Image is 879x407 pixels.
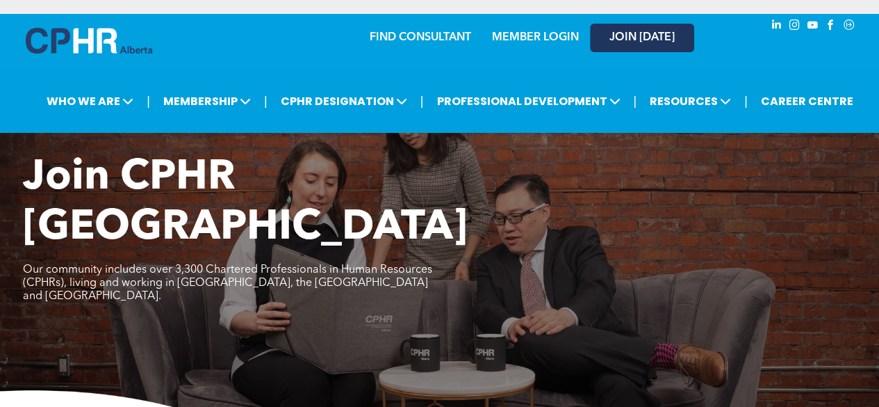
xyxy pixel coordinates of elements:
[841,17,857,36] a: Social network
[633,87,636,115] li: |
[42,88,138,114] span: WHO WE ARE
[264,87,268,115] li: |
[805,17,821,36] a: youtube
[590,24,694,52] a: JOIN [DATE]
[159,88,255,114] span: MEMBERSHIP
[370,32,471,43] a: FIND CONSULTANT
[432,88,624,114] span: PROFESSIONAL DEVELOPMENT
[23,264,432,302] span: Our community includes over 3,300 Chartered Professionals in Human Resources (CPHRs), living and ...
[744,87,748,115] li: |
[26,28,152,54] img: A blue and white logo for cp alberta
[23,157,468,249] span: Join CPHR [GEOGRAPHIC_DATA]
[492,32,579,43] a: MEMBER LOGIN
[147,87,150,115] li: |
[646,88,735,114] span: RESOURCES
[420,87,424,115] li: |
[823,17,839,36] a: facebook
[609,31,675,45] span: JOIN [DATE]
[787,17,803,36] a: instagram
[277,88,411,114] span: CPHR DESIGNATION
[757,88,857,114] a: CAREER CENTRE
[769,17,784,36] a: linkedin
